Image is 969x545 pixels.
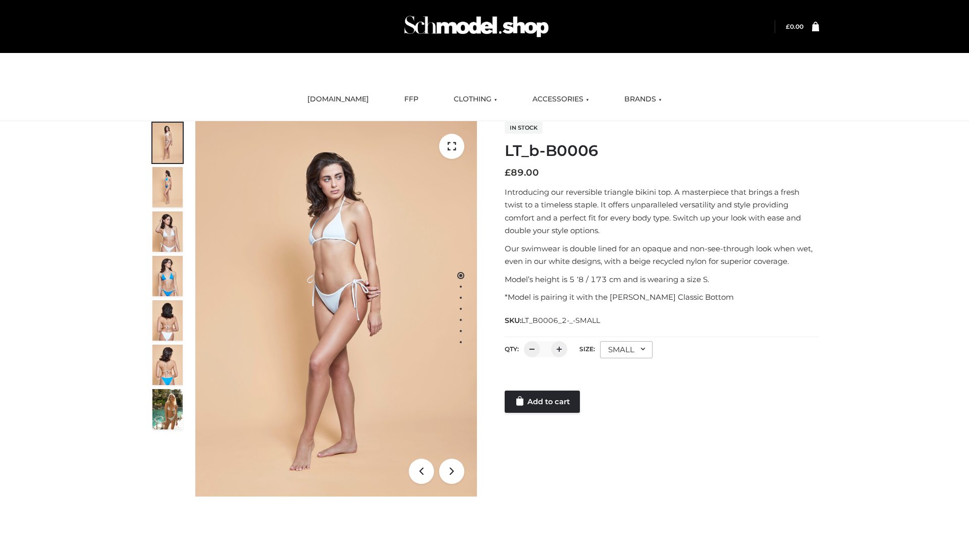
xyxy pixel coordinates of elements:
[152,300,183,341] img: ArielClassicBikiniTop_CloudNine_AzureSky_OW114ECO_7-scaled.jpg
[152,256,183,296] img: ArielClassicBikiniTop_CloudNine_AzureSky_OW114ECO_4-scaled.jpg
[505,167,511,178] span: £
[152,345,183,385] img: ArielClassicBikiniTop_CloudNine_AzureSky_OW114ECO_8-scaled.jpg
[152,389,183,429] img: Arieltop_CloudNine_AzureSky2.jpg
[505,273,819,286] p: Model’s height is 5 ‘8 / 173 cm and is wearing a size S.
[397,88,426,111] a: FFP
[505,167,539,178] bdi: 89.00
[521,316,600,325] span: LT_B0006_2-_-SMALL
[446,88,505,111] a: CLOTHING
[786,23,790,30] span: £
[579,345,595,353] label: Size:
[152,167,183,207] img: ArielClassicBikiniTop_CloudNine_AzureSky_OW114ECO_2-scaled.jpg
[600,341,653,358] div: SMALL
[505,345,519,353] label: QTY:
[505,391,580,413] a: Add to cart
[525,88,597,111] a: ACCESSORIES
[505,314,601,326] span: SKU:
[152,123,183,163] img: ArielClassicBikiniTop_CloudNine_AzureSky_OW114ECO_1-scaled.jpg
[300,88,376,111] a: [DOMAIN_NAME]
[505,291,819,304] p: *Model is pairing it with the [PERSON_NAME] Classic Bottom
[505,122,543,134] span: In stock
[401,7,552,46] img: Schmodel Admin 964
[505,242,819,268] p: Our swimwear is double lined for an opaque and non-see-through look when wet, even in our white d...
[505,142,819,160] h1: LT_b-B0006
[617,88,669,111] a: BRANDS
[786,23,803,30] a: £0.00
[505,186,819,237] p: Introducing our reversible triangle bikini top. A masterpiece that brings a fresh twist to a time...
[195,121,477,497] img: ArielClassicBikiniTop_CloudNine_AzureSky_OW114ECO_1
[152,211,183,252] img: ArielClassicBikiniTop_CloudNine_AzureSky_OW114ECO_3-scaled.jpg
[786,23,803,30] bdi: 0.00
